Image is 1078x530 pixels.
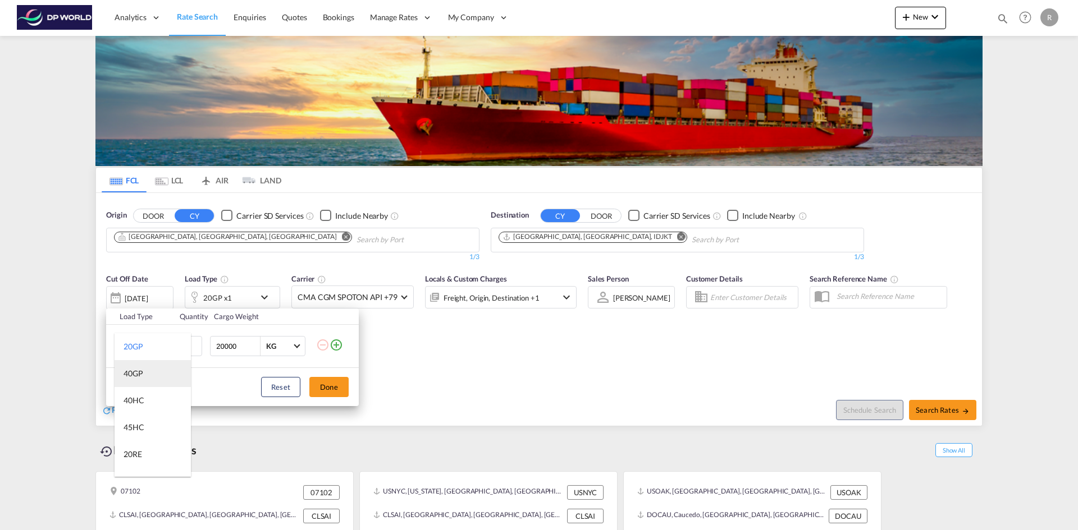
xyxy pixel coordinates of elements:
[124,368,143,379] div: 40GP
[124,341,143,352] div: 20GP
[124,395,144,406] div: 40HC
[124,449,142,460] div: 20RE
[124,476,142,487] div: 40RE
[124,422,144,433] div: 45HC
